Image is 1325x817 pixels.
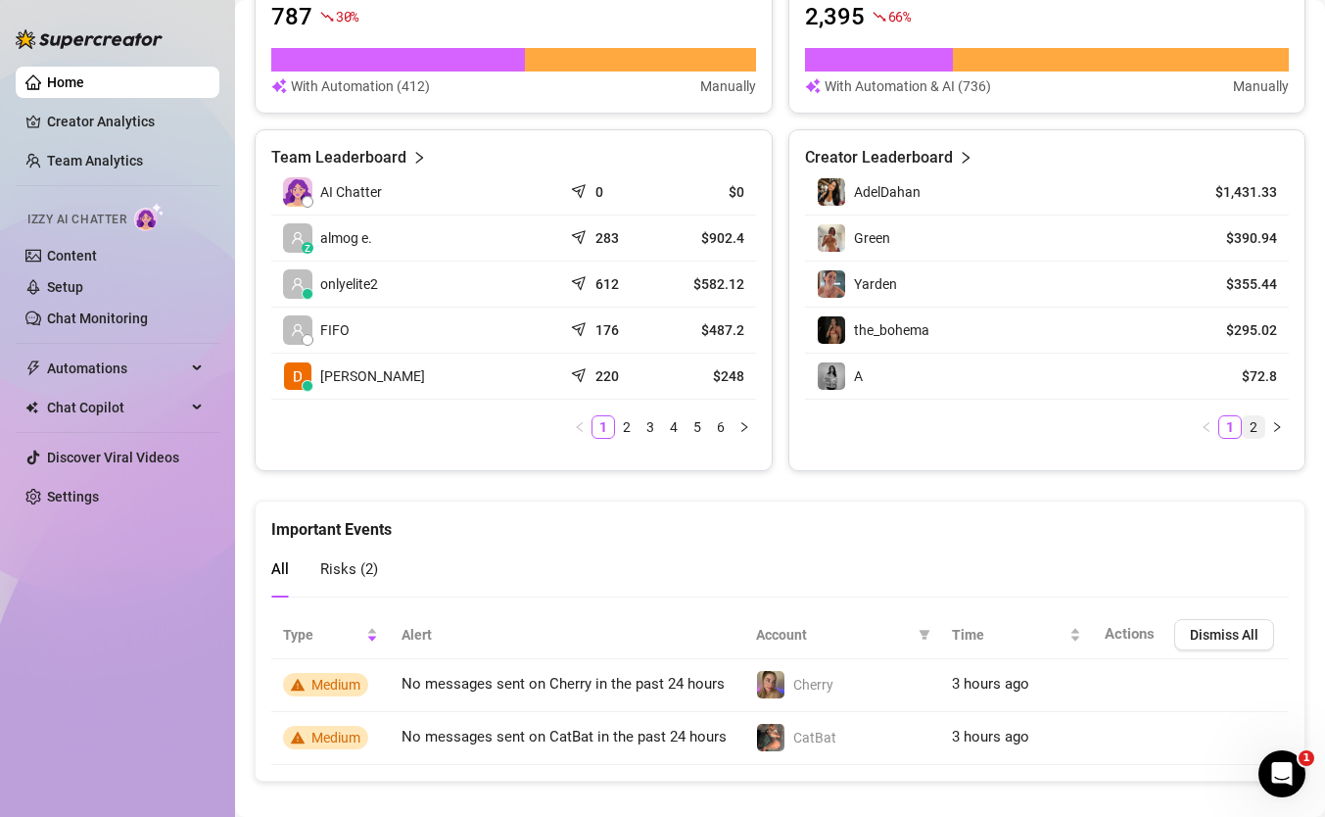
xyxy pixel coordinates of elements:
[412,146,426,169] span: right
[595,274,619,294] article: 612
[805,1,865,32] article: 2,395
[1265,415,1289,439] li: Next Page
[47,153,143,168] a: Team Analytics
[733,415,756,439] button: right
[733,415,756,439] li: Next Page
[595,182,603,202] article: 0
[639,415,662,439] li: 3
[568,415,592,439] li: Previous Page
[888,7,911,25] span: 66 %
[616,416,638,438] a: 2
[738,421,750,433] span: right
[291,731,305,745] span: warning
[595,228,619,248] article: 283
[1195,415,1218,439] li: Previous Page
[271,1,312,32] article: 787
[700,75,756,97] article: Manually
[571,225,591,245] span: send
[818,270,845,298] img: Yarden
[940,611,1093,659] th: Time
[793,730,836,745] span: CatBat
[1195,415,1218,439] button: left
[793,677,833,693] span: Cherry
[671,274,744,294] article: $582.12
[818,362,845,390] img: A
[47,489,99,505] a: Settings
[818,178,845,206] img: AdelDahan
[291,323,305,337] span: user
[1190,627,1258,643] span: Dismiss All
[1233,75,1289,97] article: Manually
[952,675,1029,693] span: 3 hours ago
[663,416,685,438] a: 4
[302,242,313,254] div: z
[757,671,784,698] img: Cherry
[271,75,287,97] img: svg%3e
[291,277,305,291] span: user
[47,248,97,264] a: Content
[571,317,591,337] span: send
[1271,421,1283,433] span: right
[709,415,733,439] li: 6
[1243,416,1264,438] a: 2
[662,415,686,439] li: 4
[615,415,639,439] li: 2
[311,677,360,693] span: Medium
[686,416,708,438] a: 5
[47,74,84,90] a: Home
[571,271,591,291] span: send
[1265,415,1289,439] button: right
[311,730,360,745] span: Medium
[592,416,614,438] a: 1
[47,106,204,137] a: Creator Analytics
[1218,415,1242,439] li: 1
[571,363,591,383] span: send
[27,211,126,229] span: Izzy AI Chatter
[919,629,930,641] span: filter
[25,401,38,414] img: Chat Copilot
[402,728,727,745] span: No messages sent on CatBat in the past 24 hours
[1299,750,1314,766] span: 1
[1174,619,1274,650] button: Dismiss All
[47,311,148,326] a: Chat Monitoring
[571,179,591,199] span: send
[271,560,289,578] span: All
[805,75,821,97] img: svg%3e
[320,560,378,578] span: Risks ( 2 )
[320,181,382,203] span: AI Chatter
[952,728,1029,745] span: 3 hours ago
[568,415,592,439] button: left
[1201,421,1212,433] span: left
[271,502,1289,542] div: Important Events
[1258,750,1305,797] iframe: Intercom live chat
[1188,320,1277,340] article: $295.02
[16,29,163,49] img: logo-BBDzfeDw.svg
[854,322,929,338] span: the_bohema
[854,368,863,384] span: A
[818,316,845,344] img: the_bohema
[283,624,362,646] span: Type
[320,227,372,249] span: almog e.
[818,224,845,252] img: Green
[1105,625,1155,643] span: Actions
[320,10,334,24] span: fall
[671,182,744,202] article: $0
[284,362,311,390] img: Dana Roz
[854,276,897,292] span: Yarden
[1188,182,1277,202] article: $1,431.33
[756,624,911,646] span: Account
[952,624,1065,646] span: Time
[291,231,305,245] span: user
[336,7,358,25] span: 30 %
[47,450,179,465] a: Discover Viral Videos
[805,146,953,169] article: Creator Leaderboard
[873,10,886,24] span: fall
[854,184,921,200] span: AdelDahan
[671,228,744,248] article: $902.4
[402,675,725,693] span: No messages sent on Cherry in the past 24 hours
[283,177,312,207] img: izzy-ai-chatter-avatar-DDCN_rTZ.svg
[320,273,378,295] span: onlyelite2
[854,230,890,246] span: Green
[1188,274,1277,294] article: $355.44
[595,366,619,386] article: 220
